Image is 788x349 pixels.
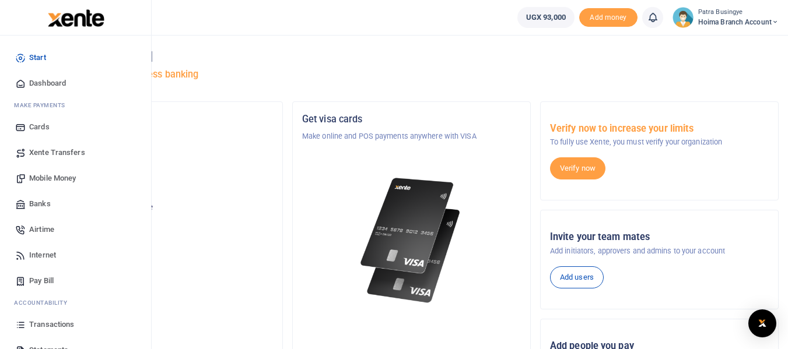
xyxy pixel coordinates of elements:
p: Add initiators, approvers and admins to your account [550,245,769,257]
img: logo-large [48,9,104,27]
p: Make online and POS payments anywhere with VISA [302,131,521,142]
li: Wallet ballance [513,7,579,28]
a: UGX 93,000 [517,7,575,28]
h5: Get visa cards [302,114,521,125]
img: profile-user [673,7,694,28]
a: Airtime [9,217,142,242]
span: Dashboard [29,77,66,89]
a: profile-user Patra Busingye Hoima Branch Account [673,7,779,28]
a: Cards [9,114,142,140]
p: Hoima Branch Account [54,176,273,188]
h5: Welcome to better business banking [44,69,779,80]
span: countability [23,298,67,307]
span: Cards [29,121,50,133]
span: Banks [29,198,51,210]
li: Toup your wallet [579,8,638,27]
li: M [9,96,142,114]
h5: Account [54,158,273,170]
span: ake Payments [20,101,65,110]
a: logo-small logo-large logo-large [47,13,104,22]
span: Pay Bill [29,275,54,287]
a: Add money [579,12,638,21]
p: Your current account balance [54,202,273,213]
h5: Invite your team mates [550,231,769,243]
a: Mobile Money [9,165,142,191]
small: Patra Busingye [698,8,779,17]
span: Airtime [29,224,54,235]
a: Start [9,45,142,70]
span: Mobile Money [29,172,76,184]
a: Banks [9,191,142,217]
a: Add users [550,266,604,288]
p: Tugende Limited [54,131,273,142]
img: xente-_physical_cards.png [357,170,467,311]
span: Start [29,52,46,64]
a: Transactions [9,312,142,337]
h5: Organization [54,114,273,125]
p: To fully use Xente, you must verify your organization [550,136,769,148]
a: Verify now [550,157,605,179]
span: Hoima Branch Account [698,17,779,27]
h5: Verify now to increase your limits [550,123,769,135]
span: Transactions [29,319,74,330]
h4: Hello [PERSON_NAME] [44,50,779,63]
div: Open Intercom Messenger [748,309,776,337]
a: Pay Bill [9,268,142,294]
span: UGX 93,000 [526,12,566,23]
span: Internet [29,249,56,261]
a: Xente Transfers [9,140,142,165]
h5: UGX 93,000 [54,216,273,228]
a: Dashboard [9,70,142,96]
a: Internet [9,242,142,268]
li: Ac [9,294,142,312]
span: Xente Transfers [29,147,85,158]
span: Add money [579,8,638,27]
